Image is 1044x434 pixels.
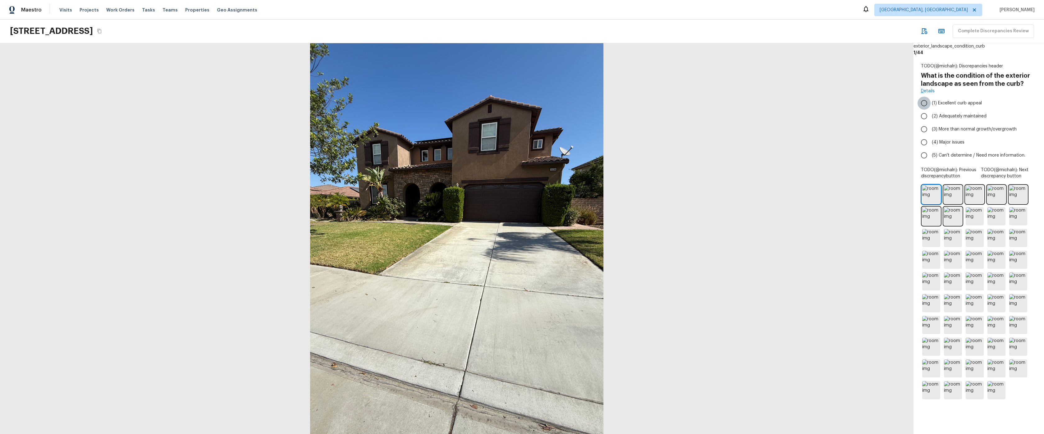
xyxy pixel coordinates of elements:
img: room img [966,185,984,203]
img: room img [987,338,1005,356]
img: room img [987,316,1005,334]
h4: What is the condition of the exterior landscape as seen from the curb? [921,72,1037,88]
h2: [STREET_ADDRESS] [10,25,93,37]
img: room img [922,251,940,269]
img: room img [922,338,940,356]
img: room img [944,381,962,399]
span: Properties [185,7,209,13]
img: room img [1009,251,1027,269]
img: room img [1009,229,1027,247]
img: room img [987,185,1005,203]
span: Teams [163,7,178,13]
span: Tasks [142,8,155,12]
div: TODO(@michaln): Next discrepancy button [981,167,1037,179]
span: Projects [80,7,99,13]
img: room img [944,229,962,247]
img: room img [966,207,984,225]
img: room img [1009,272,1027,290]
img: room img [922,207,940,225]
img: room img [922,294,940,312]
h6: 1 / 44 [913,49,1044,56]
span: Work Orders [106,7,135,13]
img: room img [987,381,1005,399]
img: room img [922,272,940,290]
img: room img [944,272,962,290]
div: TODO(@michaln): Previous discrepancybutton [921,167,981,179]
span: (5) Can't determine / Need more information. [932,152,1025,158]
img: room img [966,316,984,334]
span: (1) Excellent curb appeal [932,100,982,106]
img: room img [1009,316,1027,334]
span: (3) More than normal growth/overgrowth [932,126,1017,132]
span: Geo Assignments [217,7,257,13]
img: room img [1009,359,1027,377]
img: room img [987,272,1005,290]
a: Details [921,88,935,94]
img: room img [944,338,962,356]
img: room img [1009,294,1027,312]
img: room img [987,251,1005,269]
img: room img [922,381,940,399]
img: room img [922,185,940,203]
span: [GEOGRAPHIC_DATA], [GEOGRAPHIC_DATA] [880,7,968,13]
img: room img [922,316,940,334]
img: room img [987,207,1005,225]
img: room img [966,272,984,290]
img: room img [987,294,1005,312]
button: Copy Address [95,27,103,35]
img: room img [944,316,962,334]
img: room img [944,359,962,377]
div: exterior_landscape_condition_curb [913,43,1044,434]
img: room img [1009,338,1027,356]
img: room img [1009,207,1027,225]
img: room img [944,207,962,225]
img: room img [966,251,984,269]
img: room img [944,294,962,312]
span: (4) Major issues [932,139,964,145]
img: room img [1009,185,1027,203]
img: room img [966,229,984,247]
div: TODO(@michaln): Discrepancies header [921,63,1037,69]
span: Visits [59,7,72,13]
img: room img [944,251,962,269]
img: room img [987,229,1005,247]
img: room img [966,359,984,377]
img: room img [966,294,984,312]
img: room img [987,359,1005,377]
span: (2) Adequately maintained [932,113,987,119]
img: room img [966,381,984,399]
img: room img [966,338,984,356]
span: [PERSON_NAME] [997,7,1035,13]
img: room img [944,185,962,203]
img: room img [922,229,940,247]
img: room img [922,359,940,377]
span: Maestro [21,7,42,13]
